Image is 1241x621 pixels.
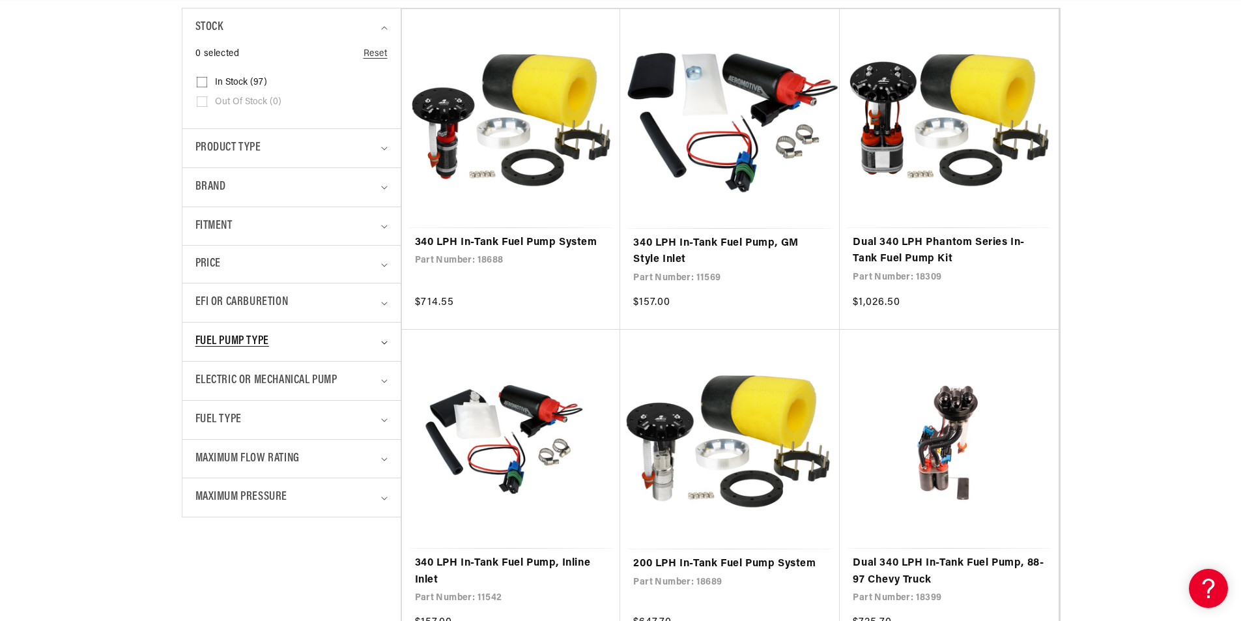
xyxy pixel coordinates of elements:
[195,255,221,273] span: Price
[195,129,388,167] summary: Product type (0 selected)
[195,411,242,429] span: Fuel Type
[215,77,267,89] span: In stock (97)
[215,96,281,108] span: Out of stock (0)
[195,207,388,246] summary: Fitment (0 selected)
[853,555,1046,588] a: Dual 340 LPH In-Tank Fuel Pump, 88-97 Chevy Truck
[195,450,300,469] span: Maximum Flow Rating
[195,178,226,197] span: Brand
[415,235,608,252] a: 340 LPH In-Tank Fuel Pump System
[195,371,337,390] span: Electric or Mechanical Pump
[195,332,269,351] span: Fuel Pump Type
[195,440,388,478] summary: Maximum Flow Rating (0 selected)
[195,246,388,283] summary: Price
[195,362,388,400] summary: Electric or Mechanical Pump (0 selected)
[633,556,827,573] a: 200 LPH In-Tank Fuel Pump System
[195,168,388,207] summary: Brand (0 selected)
[195,478,388,517] summary: Maximum Pressure (0 selected)
[195,18,223,37] span: Stock
[195,47,240,61] span: 0 selected
[633,235,827,268] a: 340 LPH In-Tank Fuel Pump, GM Style Inlet
[195,139,261,158] span: Product type
[195,323,388,361] summary: Fuel Pump Type (0 selected)
[195,401,388,439] summary: Fuel Type (0 selected)
[853,235,1046,268] a: Dual 340 LPH Phantom Series In-Tank Fuel Pump Kit
[195,283,388,322] summary: EFI or Carburetion (0 selected)
[195,293,289,312] span: EFI or Carburetion
[364,47,388,61] a: Reset
[195,488,288,507] span: Maximum Pressure
[195,8,388,47] summary: Stock (0 selected)
[415,555,608,588] a: 340 LPH In-Tank Fuel Pump, Inline Inlet
[195,217,233,236] span: Fitment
